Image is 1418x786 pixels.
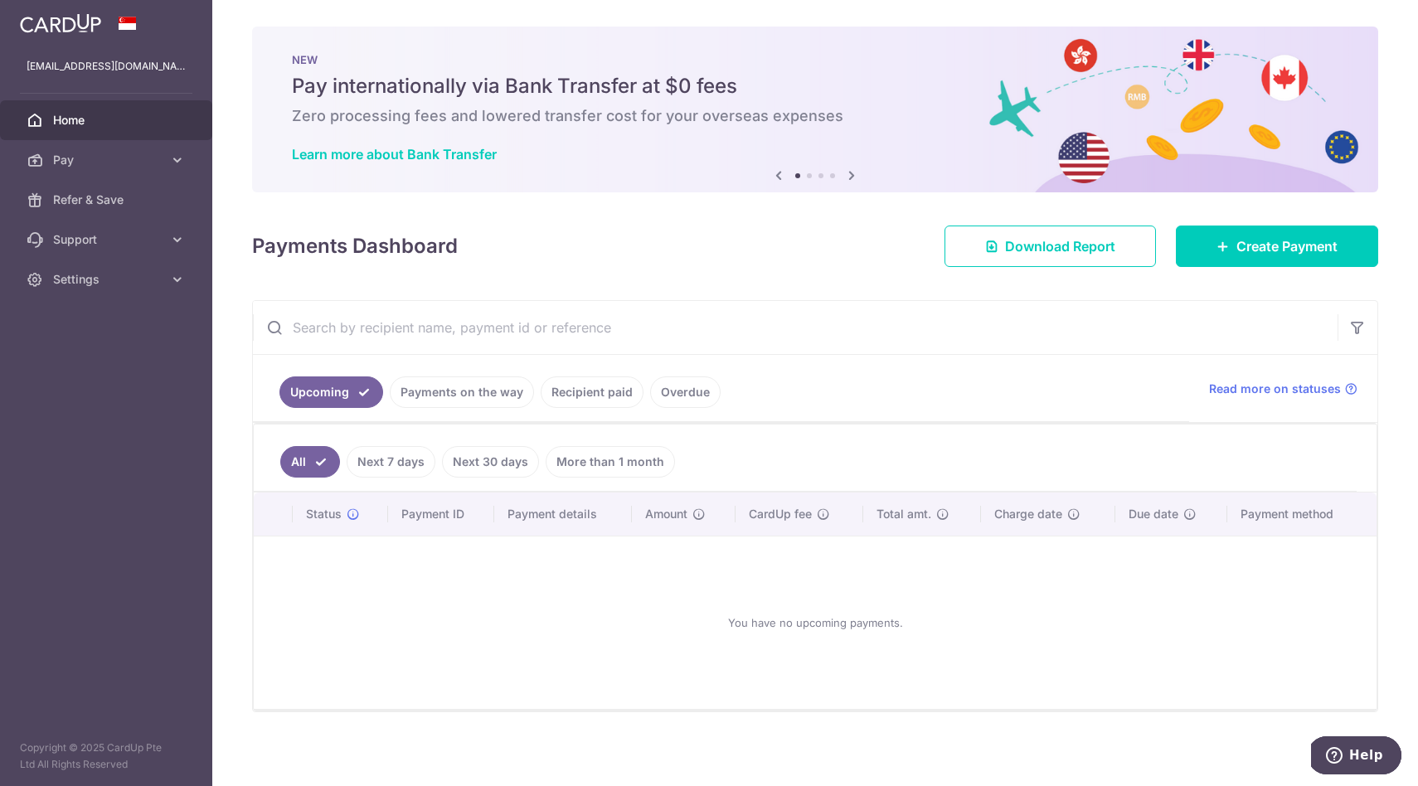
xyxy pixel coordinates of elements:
span: Settings [53,271,163,288]
th: Payment details [494,492,632,536]
span: Total amt. [877,506,931,522]
span: Pay [53,152,163,168]
a: Read more on statuses [1209,381,1357,397]
p: NEW [292,53,1338,66]
img: Bank transfer banner [252,27,1378,192]
h6: Zero processing fees and lowered transfer cost for your overseas expenses [292,106,1338,126]
h5: Pay internationally via Bank Transfer at $0 fees [292,73,1338,99]
input: Search by recipient name, payment id or reference [253,301,1338,354]
span: Read more on statuses [1209,381,1341,397]
span: Refer & Save [53,192,163,208]
div: You have no upcoming payments. [274,550,1357,696]
span: Download Report [1005,236,1115,256]
span: Help [38,12,72,27]
a: All [280,446,340,478]
a: Upcoming [279,376,383,408]
span: Amount [645,506,687,522]
a: Overdue [650,376,721,408]
a: Next 7 days [347,446,435,478]
a: Next 30 days [442,446,539,478]
iframe: Opens a widget where you can find more information [1311,736,1401,778]
th: Payment ID [388,492,494,536]
th: Payment method [1227,492,1377,536]
span: Support [53,231,163,248]
span: CardUp fee [749,506,812,522]
span: Due date [1129,506,1178,522]
span: Status [306,506,342,522]
span: Home [53,112,163,129]
a: More than 1 month [546,446,675,478]
a: Create Payment [1176,226,1378,267]
a: Payments on the way [390,376,534,408]
p: [EMAIL_ADDRESS][DOMAIN_NAME] [27,58,186,75]
a: Recipient paid [541,376,643,408]
span: Create Payment [1236,236,1338,256]
img: CardUp [20,13,101,33]
span: Charge date [994,506,1062,522]
h4: Payments Dashboard [252,231,458,261]
a: Download Report [945,226,1156,267]
a: Learn more about Bank Transfer [292,146,497,163]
